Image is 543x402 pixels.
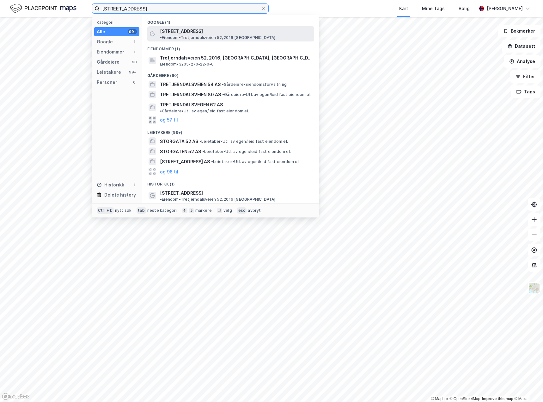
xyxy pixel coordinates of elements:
div: 99+ [128,29,137,34]
a: OpenStreetMap [450,397,480,401]
span: • [160,109,162,113]
span: TRETJERNDALSVEGEN 62 AS [160,101,223,109]
span: Leietaker • Utl. av egen/leid fast eiendom el. [199,139,288,144]
div: Ctrl + k [97,207,114,214]
span: • [202,149,204,154]
span: • [160,197,162,202]
span: Leietaker • Utl. av egen/leid fast eiendom el. [202,149,291,154]
div: Leietakere [97,68,121,76]
input: Søk på adresse, matrikkel, gårdeiere, leietakere eller personer [100,4,261,13]
span: • [199,139,201,144]
div: avbryt [248,208,261,213]
div: Historikk [97,181,124,189]
div: Gårdeiere [97,58,119,66]
button: og 96 til [160,168,178,175]
div: Alle [97,28,105,35]
div: 0 [132,80,137,85]
span: Gårdeiere • Eiendomsforvaltning [222,82,287,87]
span: • [222,82,224,87]
div: [PERSON_NAME] [487,5,523,12]
div: nytt søk [115,208,132,213]
span: • [160,35,162,40]
span: [STREET_ADDRESS] [160,189,203,197]
button: Tags [511,85,540,98]
div: Bolig [459,5,470,12]
div: Google (1) [142,15,319,26]
div: Personer [97,79,117,86]
div: 1 [132,182,137,187]
span: Eiendom • 3205-270-22-0-0 [160,62,214,67]
span: Gårdeiere • Utl. av egen/leid fast eiendom el. [222,92,311,97]
span: [STREET_ADDRESS] [160,28,203,35]
div: 1 [132,49,137,54]
span: STORGATA 52 AS [160,138,198,145]
img: logo.f888ab2527a4732fd821a326f86c7f29.svg [10,3,76,14]
a: Mapbox [431,397,448,401]
div: 99+ [128,70,137,75]
span: Eiendom • Tretjerndalsveien 52, 2016 [GEOGRAPHIC_DATA] [160,35,276,40]
div: Eiendommer (1) [142,41,319,53]
span: Tretjerndalsveien 52, 2016, [GEOGRAPHIC_DATA], [GEOGRAPHIC_DATA] [160,54,312,62]
div: esc [237,207,247,214]
a: Improve this map [482,397,513,401]
img: Z [528,282,540,294]
div: Kart [399,5,408,12]
button: Bokmerker [498,25,540,37]
button: Filter [510,70,540,83]
button: Datasett [502,40,540,53]
div: Historikk (1) [142,177,319,188]
div: markere [195,208,212,213]
span: Gårdeiere • Utl. av egen/leid fast eiendom el. [160,109,249,114]
button: Analyse [504,55,540,68]
span: • [222,92,224,97]
iframe: Chat Widget [511,372,543,402]
div: Delete history [104,191,136,199]
span: [STREET_ADDRESS] AS [160,158,210,166]
div: 60 [132,60,137,65]
div: Google [97,38,113,46]
span: TRETJERNDALSVEIEN 80 AS [160,91,221,98]
span: STORGATEN 52 AS [160,148,201,155]
div: velg [223,208,232,213]
div: Gårdeiere (60) [142,68,319,79]
span: • [211,159,213,164]
a: Mapbox homepage [2,393,30,400]
div: Kategori [97,20,139,25]
span: Eiendom • Tretjerndalsveien 52, 2016 [GEOGRAPHIC_DATA] [160,197,276,202]
span: Leietaker • Utl. av egen/leid fast eiendom el. [211,159,300,164]
div: Mine Tags [422,5,445,12]
span: TRETJERNDALSVEIEN 54 AS [160,81,221,88]
div: 1 [132,39,137,44]
div: Kontrollprogram for chat [511,372,543,402]
button: og 57 til [160,116,178,124]
div: Eiendommer [97,48,124,56]
div: Leietakere (99+) [142,125,319,136]
div: tab [137,207,146,214]
div: neste kategori [147,208,177,213]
